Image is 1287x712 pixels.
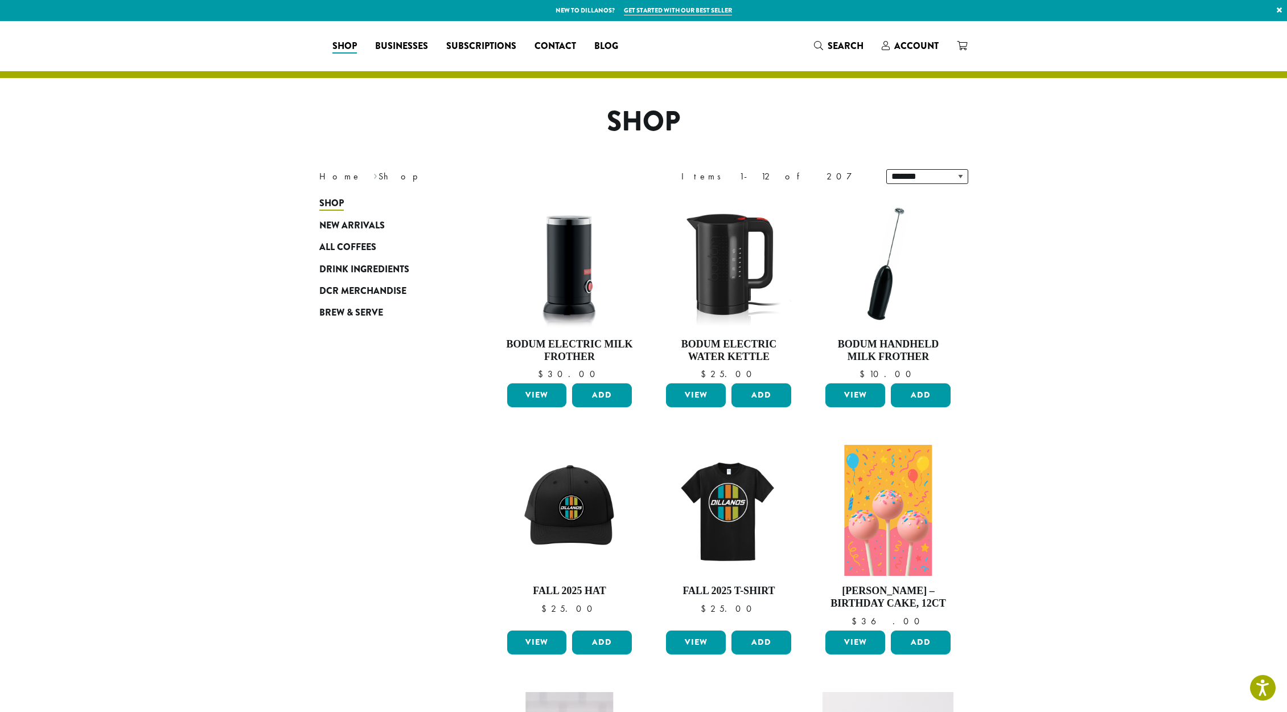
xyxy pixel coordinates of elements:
h4: Bodum Electric Milk Frother [504,338,635,363]
a: View [825,631,885,654]
a: View [507,383,567,407]
span: $ [541,603,551,615]
bdi: 25.00 [701,368,757,380]
button: Add [891,631,951,654]
a: Home [319,170,361,182]
a: View [507,631,567,654]
nav: Breadcrumb [319,170,627,183]
img: DP3955.01.png [663,198,794,329]
span: $ [701,603,710,615]
span: $ [852,615,861,627]
span: Account [894,39,939,52]
span: Contact [534,39,576,54]
img: DP3927.01-002.png [823,198,953,329]
h4: Bodum Handheld Milk Frother [823,338,953,363]
span: › [373,166,377,183]
img: Birthday-Cake.png [845,445,932,576]
span: $ [860,368,869,380]
span: Search [828,39,864,52]
h4: [PERSON_NAME] – Birthday Cake, 12ct [823,585,953,609]
img: DCR-Retro-Three-Strip-Circle-Tee-Fall-WEB-scaled.jpg [663,445,794,576]
bdi: 10.00 [860,368,916,380]
button: Add [891,383,951,407]
a: Fall 2025 T-Shirt $25.00 [663,445,794,625]
a: Drink Ingredients [319,258,456,280]
span: Shop [319,197,344,211]
a: Shop [319,193,456,214]
a: Brew & Serve [319,302,456,324]
span: Brew & Serve [319,306,383,320]
bdi: 30.00 [538,368,601,380]
a: Bodum Handheld Milk Frother $10.00 [823,198,953,379]
div: Items 1-12 of 207 [681,170,869,183]
a: Search [805,36,873,55]
h4: Fall 2025 Hat [504,585,635,598]
button: Add [572,631,632,654]
a: Bodum Electric Water Kettle $25.00 [663,198,794,379]
a: View [666,631,726,654]
a: View [825,383,885,407]
bdi: 25.00 [701,603,757,615]
span: All Coffees [319,240,376,255]
a: Shop [323,37,366,55]
a: All Coffees [319,236,456,258]
span: Subscriptions [446,39,516,54]
span: $ [538,368,548,380]
span: DCR Merchandise [319,284,406,298]
span: New Arrivals [319,219,385,233]
img: DP3954.01-002.png [504,198,635,329]
button: Add [731,631,791,654]
img: DCR-Retro-Three-Strip-Circle-Patch-Trucker-Hat-Fall-WEB-scaled.jpg [504,445,635,576]
h4: Fall 2025 T-Shirt [663,585,794,598]
span: Shop [332,39,357,54]
a: New Arrivals [319,215,456,236]
span: Drink Ingredients [319,263,409,277]
a: Fall 2025 Hat $25.00 [504,445,635,625]
bdi: 25.00 [541,603,598,615]
h1: Shop [311,105,977,138]
button: Add [731,383,791,407]
a: DCR Merchandise [319,280,456,302]
a: Bodum Electric Milk Frother $30.00 [504,198,635,379]
span: Businesses [375,39,428,54]
a: Get started with our best seller [624,6,732,15]
button: Add [572,383,632,407]
span: Blog [594,39,618,54]
a: [PERSON_NAME] – Birthday Cake, 12ct $36.00 [823,445,953,625]
span: $ [701,368,710,380]
h4: Bodum Electric Water Kettle [663,338,794,363]
a: View [666,383,726,407]
bdi: 36.00 [852,615,925,627]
